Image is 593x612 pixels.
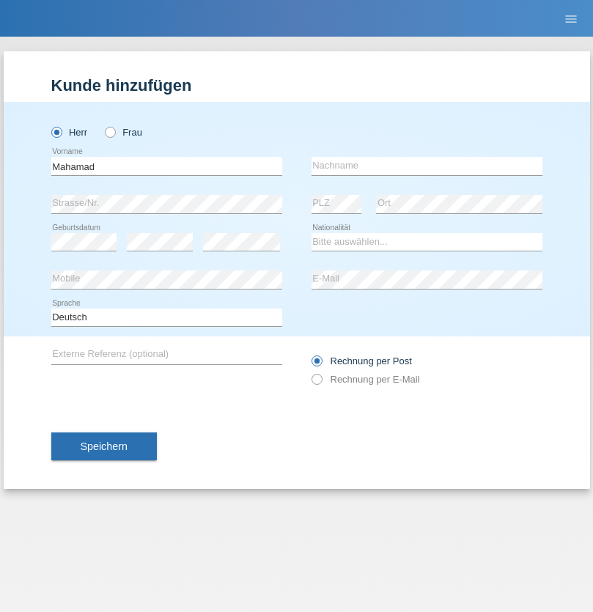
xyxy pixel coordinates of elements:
[105,127,114,136] input: Frau
[556,14,586,23] a: menu
[81,440,128,452] span: Speichern
[51,127,88,138] label: Herr
[312,374,321,392] input: Rechnung per E-Mail
[51,76,542,95] h1: Kunde hinzufügen
[51,127,61,136] input: Herr
[312,355,412,366] label: Rechnung per Post
[564,12,578,26] i: menu
[312,374,420,385] label: Rechnung per E-Mail
[51,432,157,460] button: Speichern
[312,355,321,374] input: Rechnung per Post
[105,127,142,138] label: Frau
